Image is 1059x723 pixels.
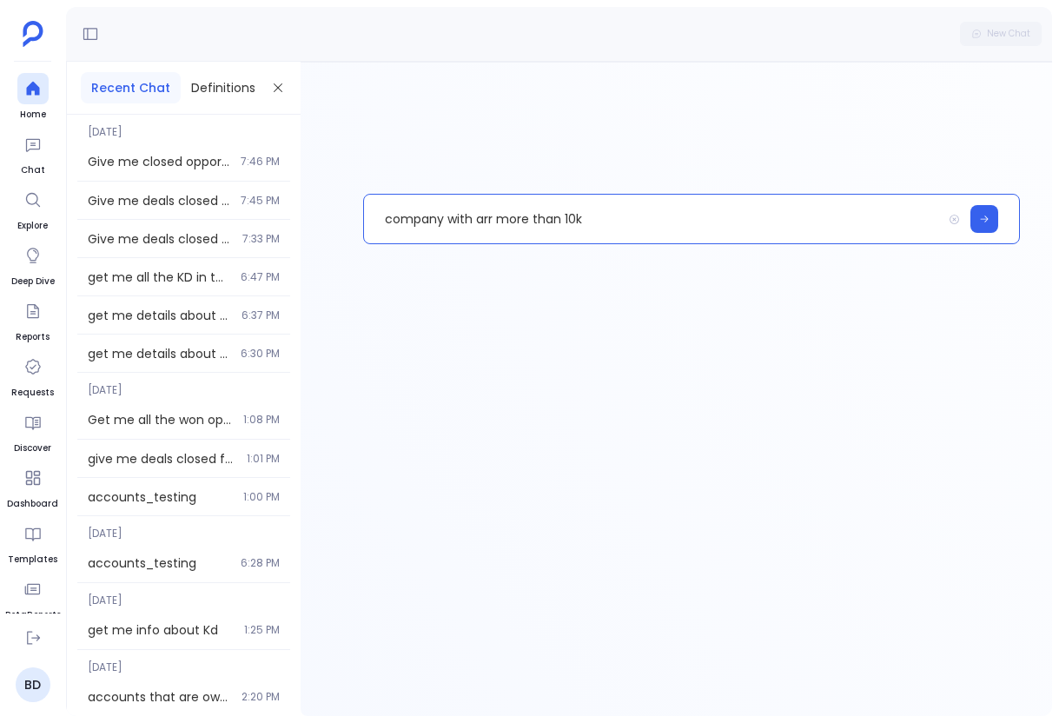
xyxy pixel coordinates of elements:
[241,347,280,361] span: 6:30 PM
[5,608,61,622] span: PetaReports
[8,518,57,567] a: Templates
[16,295,50,344] a: Reports
[16,667,50,702] a: BD
[241,155,280,169] span: 7:46 PM
[247,452,280,466] span: 1:01 PM
[11,351,54,400] a: Requests
[77,583,290,607] span: [DATE]
[17,219,49,233] span: Explore
[77,650,290,674] span: [DATE]
[17,163,49,177] span: Chat
[77,373,290,397] span: [DATE]
[17,73,49,122] a: Home
[11,275,55,289] span: Deep Dive
[88,153,230,170] span: Give me closed opportunities and merge this with users table.
[241,194,280,208] span: 7:45 PM
[88,450,236,468] span: give me deals closed for last 2 years.
[17,108,49,122] span: Home
[88,554,230,572] span: accounts_testing
[77,516,290,541] span: [DATE]
[88,269,230,286] span: get me all the KD in the system
[88,230,232,248] span: Give me deals closed for last 2 years.
[88,192,230,209] span: Give me deals closed for last 2 years.
[181,72,266,103] button: Definitions
[242,232,280,246] span: 7:33 PM
[16,330,50,344] span: Reports
[14,407,51,455] a: Discover
[243,413,280,427] span: 1:08 PM
[242,690,280,704] span: 2:20 PM
[23,21,43,47] img: petavue logo
[88,307,231,324] span: get me details about marketo data source
[5,574,61,622] a: PetaReports
[88,488,233,506] span: accounts_testing
[11,240,55,289] a: Deep Dive
[77,115,290,139] span: [DATE]
[88,345,230,362] span: get me details about marketo data source
[7,462,58,511] a: Dashboard
[364,196,942,242] p: company with arr more than 10k
[7,497,58,511] span: Dashboard
[14,441,51,455] span: Discover
[88,688,231,706] span: accounts that are owned by adobe
[243,490,280,504] span: 1:00 PM
[88,621,234,639] span: get me info about Kd
[17,184,49,233] a: Explore
[242,308,280,322] span: 6:37 PM
[241,270,280,284] span: 6:47 PM
[244,623,280,637] span: 1:25 PM
[17,129,49,177] a: Chat
[81,72,181,103] button: Recent Chat
[11,386,54,400] span: Requests
[88,411,233,428] span: Get me all the won opportunities
[241,556,280,570] span: 6:28 PM
[8,553,57,567] span: Templates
